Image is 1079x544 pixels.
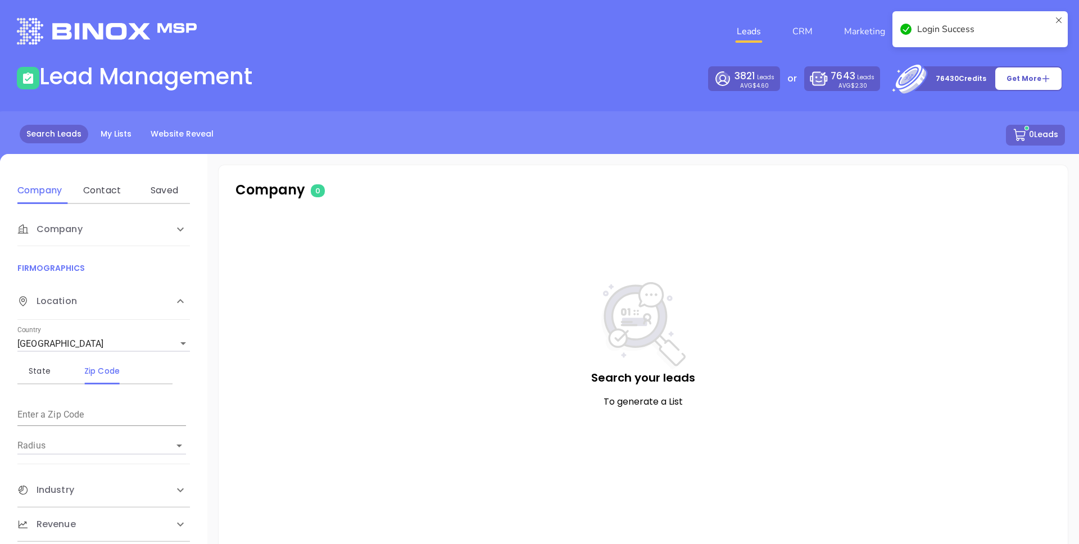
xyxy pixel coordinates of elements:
a: Search Leads [20,125,88,143]
div: Saved [142,184,187,197]
span: $4.60 [752,81,769,90]
div: Contact [80,184,124,197]
p: AVG [740,83,769,88]
img: logo [17,18,197,44]
button: Get More [995,67,1062,90]
div: Company [17,184,62,197]
span: 7643 [831,69,855,83]
p: Leads [735,69,774,83]
div: Login Success [917,22,1051,36]
h1: Lead Management [39,63,252,90]
p: Company [235,180,513,200]
label: Country [17,327,41,334]
p: To generate a List [241,395,1045,409]
a: Marketing [840,20,890,43]
div: [GEOGRAPHIC_DATA] [17,335,190,353]
button: Open [171,438,187,454]
div: Location [17,283,190,320]
div: Company [17,212,190,246]
div: State [17,364,62,378]
p: AVG [838,83,867,88]
span: Company [17,223,83,236]
a: Leads [732,20,765,43]
button: 0Leads [1006,125,1065,146]
span: Revenue [17,518,76,531]
p: or [787,72,797,85]
p: FIRMOGRAPHICS [17,262,190,274]
img: NoSearch [601,282,686,369]
a: Website Reveal [144,125,220,143]
span: 3821 [735,69,755,83]
span: Location [17,294,77,308]
div: Zip Code [80,364,124,378]
p: 76430 Credits [936,73,986,84]
div: Revenue [17,507,190,541]
span: $2.30 [851,81,867,90]
p: Leads [831,69,874,83]
p: Search your leads [241,369,1045,386]
a: My Lists [94,125,138,143]
div: Industry [17,473,190,507]
span: Industry [17,483,74,497]
span: 0 [311,184,325,197]
a: CRM [788,20,817,43]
